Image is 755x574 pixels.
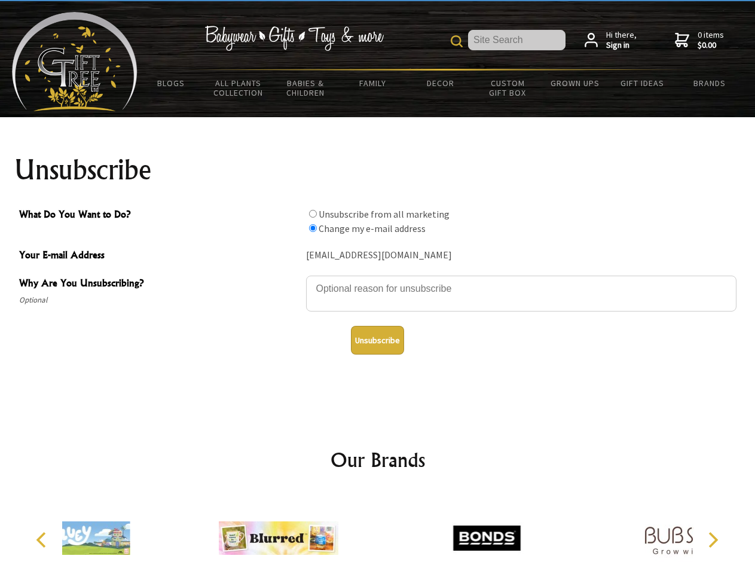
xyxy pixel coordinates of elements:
[309,224,317,232] input: What Do You Want to Do?
[306,276,736,312] textarea: Why Are You Unsubscribing?
[698,29,724,51] span: 0 items
[19,207,300,224] span: What Do You Want to Do?
[19,293,300,307] span: Optional
[24,445,732,474] h2: Our Brands
[609,71,676,96] a: Gift Ideas
[698,40,724,51] strong: $0.00
[406,71,474,96] a: Decor
[204,26,384,51] img: Babywear - Gifts - Toys & more
[14,155,741,184] h1: Unsubscribe
[19,276,300,293] span: Why Are You Unsubscribing?
[451,35,463,47] img: product search
[474,71,542,105] a: Custom Gift Box
[675,30,724,51] a: 0 items$0.00
[30,527,56,553] button: Previous
[699,527,726,553] button: Next
[340,71,407,96] a: Family
[468,30,566,50] input: Site Search
[19,248,300,265] span: Your E-mail Address
[585,30,637,51] a: Hi there,Sign in
[319,222,426,234] label: Change my e-mail address
[12,12,137,111] img: Babyware - Gifts - Toys and more...
[309,210,317,218] input: What Do You Want to Do?
[272,71,340,105] a: Babies & Children
[541,71,609,96] a: Grown Ups
[319,208,450,220] label: Unsubscribe from all marketing
[351,326,404,355] button: Unsubscribe
[137,71,205,96] a: BLOGS
[676,71,744,96] a: Brands
[606,30,637,51] span: Hi there,
[606,40,637,51] strong: Sign in
[306,246,736,265] div: [EMAIL_ADDRESS][DOMAIN_NAME]
[205,71,273,105] a: All Plants Collection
